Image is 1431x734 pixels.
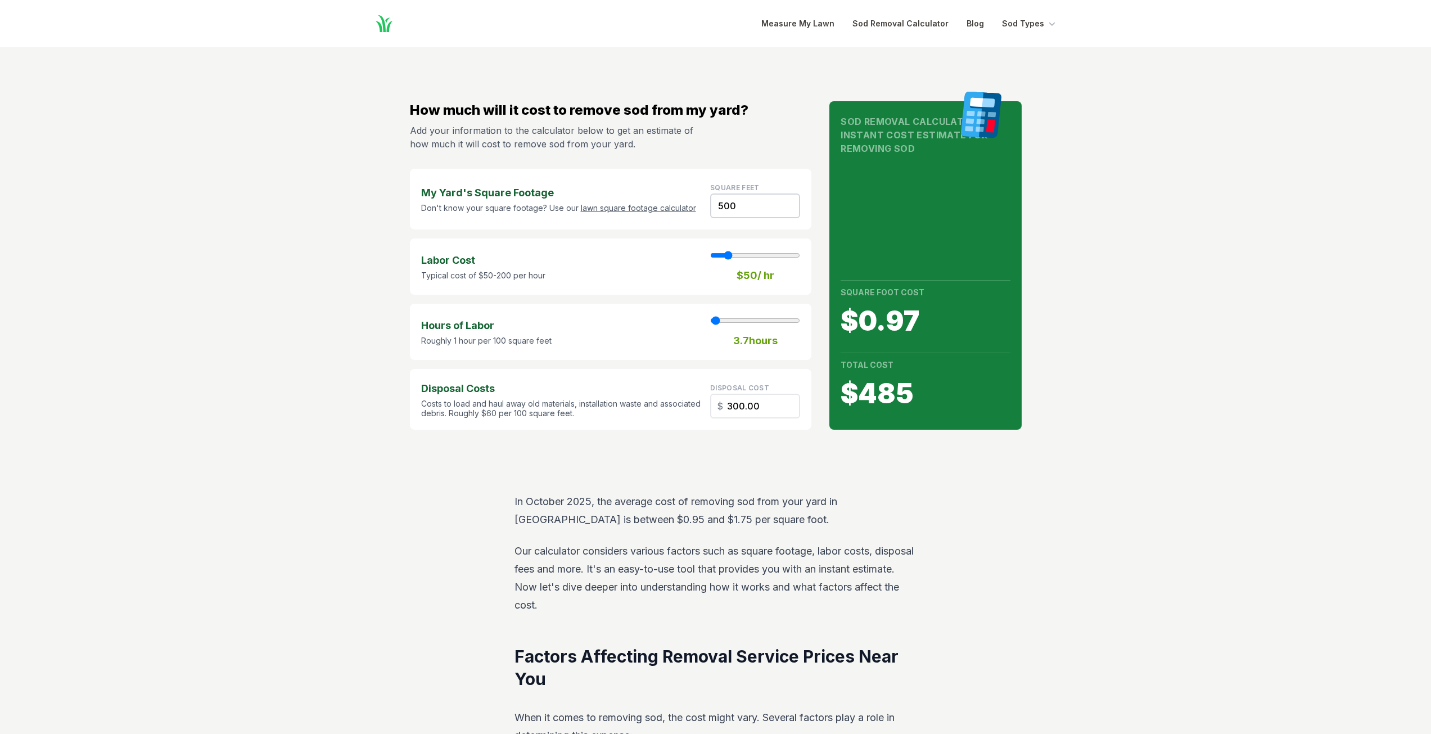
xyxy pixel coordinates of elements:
[841,380,1010,407] span: $ 485
[421,399,702,418] p: Costs to load and haul away old materials, installation waste and associated debris. Roughly $60 ...
[514,542,917,614] p: Our calculator considers various factors such as square footage, labor costs, disposal fees and m...
[733,333,778,349] strong: 3.7 hours
[421,253,545,268] strong: Labor Cost
[421,203,696,213] p: Don't know your square footage? Use our
[956,91,1005,138] img: calculator graphic
[410,124,698,151] p: Add your information to the calculator below to get an estimate of how much it will cost to remov...
[717,399,723,413] span: $
[421,271,545,281] p: Typical cost of $50-200 per hour
[710,183,759,192] label: Square Feet
[421,318,552,334] strong: Hours of Labor
[1002,17,1058,30] button: Sod Types
[841,115,1010,155] h1: Sod Removal Calculator Instant Cost Estimate for Removing Sod
[761,17,834,30] a: Measure My Lawn
[710,384,769,392] label: disposal cost
[421,336,552,346] p: Roughly 1 hour per 100 square feet
[710,394,800,418] input: Square Feet
[514,493,917,529] p: In October 2025 , the average cost of removing sod from your yard in [GEOGRAPHIC_DATA] is between...
[841,308,1010,335] span: $ 0.97
[967,17,984,30] a: Blog
[410,101,812,119] h2: How much will it cost to remove sod from my yard?
[421,185,696,201] strong: My Yard's Square Footage
[710,193,800,218] input: Square Feet
[841,287,924,297] strong: Square Foot Cost
[737,268,774,283] strong: $ 50 / hr
[514,646,917,691] h2: Factors Affecting Removal Service Prices Near You
[421,381,702,397] strong: Disposal Costs
[841,360,893,370] strong: Total Cost
[581,203,696,213] a: lawn square footage calculator
[852,17,949,30] a: Sod Removal Calculator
